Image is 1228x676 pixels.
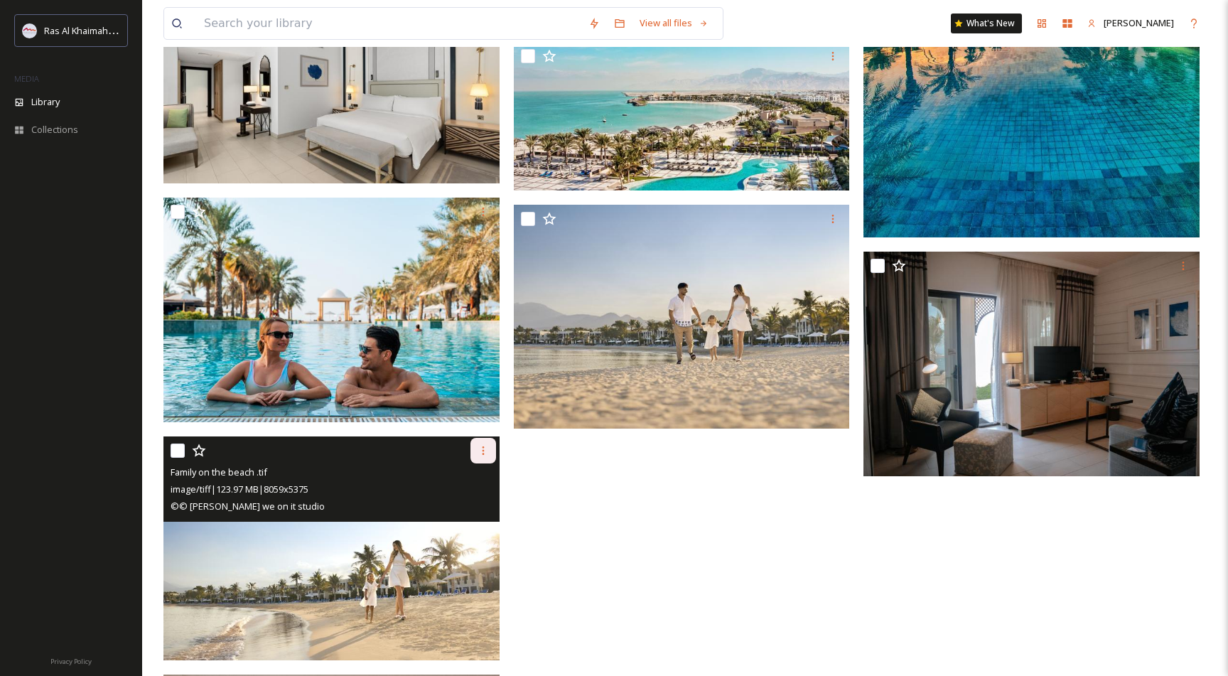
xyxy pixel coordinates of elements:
img: Rixos Al Mairid Ras Al Khaimah Resort.jpg [514,42,850,191]
a: [PERSON_NAME] [1080,9,1181,37]
span: MEDIA [14,73,39,84]
a: View all files [632,9,716,37]
img: Logo_RAKTDA_RGB-01.png [23,23,37,38]
span: Privacy Policy [50,657,92,666]
img: Family on the beach .tif [163,436,500,661]
img: Family on the beach .tif [514,205,850,429]
input: Search your library [197,8,581,39]
img: Rixos Al Mairid Ras Al Khaimah Resort.jpg [163,198,500,422]
span: [PERSON_NAME] [1104,16,1174,29]
img: Hilton Ras Al Khaimah Beach Resort - room.jpg [863,252,1200,476]
span: Family on the beach .tif [171,466,267,478]
a: What's New [951,14,1022,33]
span: Ras Al Khaimah Tourism Development Authority [44,23,245,37]
span: Library [31,95,60,109]
a: Privacy Policy [50,652,92,669]
span: © © [PERSON_NAME] we on it studio [171,500,325,513]
span: image/tiff | 123.97 MB | 8059 x 5375 [171,483,308,495]
span: Collections [31,123,78,136]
